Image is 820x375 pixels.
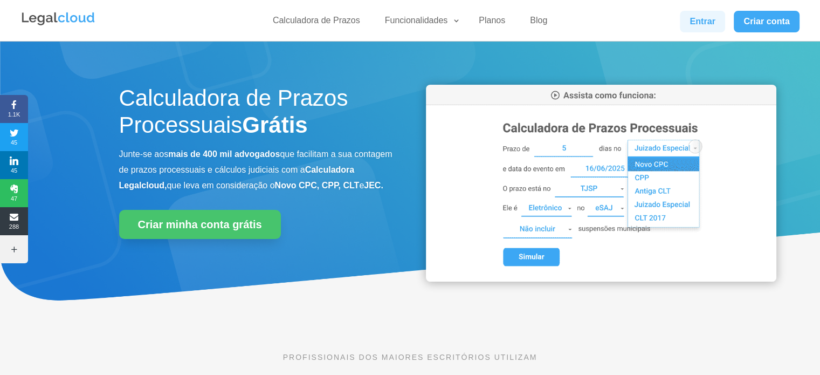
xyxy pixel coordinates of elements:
b: Novo CPC, CPP, CLT [275,181,360,190]
a: Criar conta [734,11,800,32]
strong: Grátis [242,112,307,138]
a: Blog [523,15,554,31]
a: Criar minha conta grátis [119,210,281,239]
h1: Calculadora de Prazos Processuais [119,85,394,145]
img: Legalcloud Logo [20,11,96,27]
img: Calculadora de Prazos Processuais da Legalcloud [426,85,776,282]
a: Planos [472,15,512,31]
a: Entrar [680,11,725,32]
b: mais de 400 mil advogados [168,149,280,159]
p: PROFISSIONAIS DOS MAIORES ESCRITÓRIOS UTILIZAM [119,351,701,363]
b: JEC. [364,181,383,190]
a: Calculadora de Prazos Processuais da Legalcloud [426,274,776,283]
b: Calculadora Legalcloud, [119,165,355,190]
a: Calculadora de Prazos [266,15,367,31]
a: Logo da Legalcloud [20,19,96,29]
a: Funcionalidades [378,15,461,31]
p: Junte-se aos que facilitam a sua contagem de prazos processuais e cálculos judiciais com a que le... [119,147,394,193]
